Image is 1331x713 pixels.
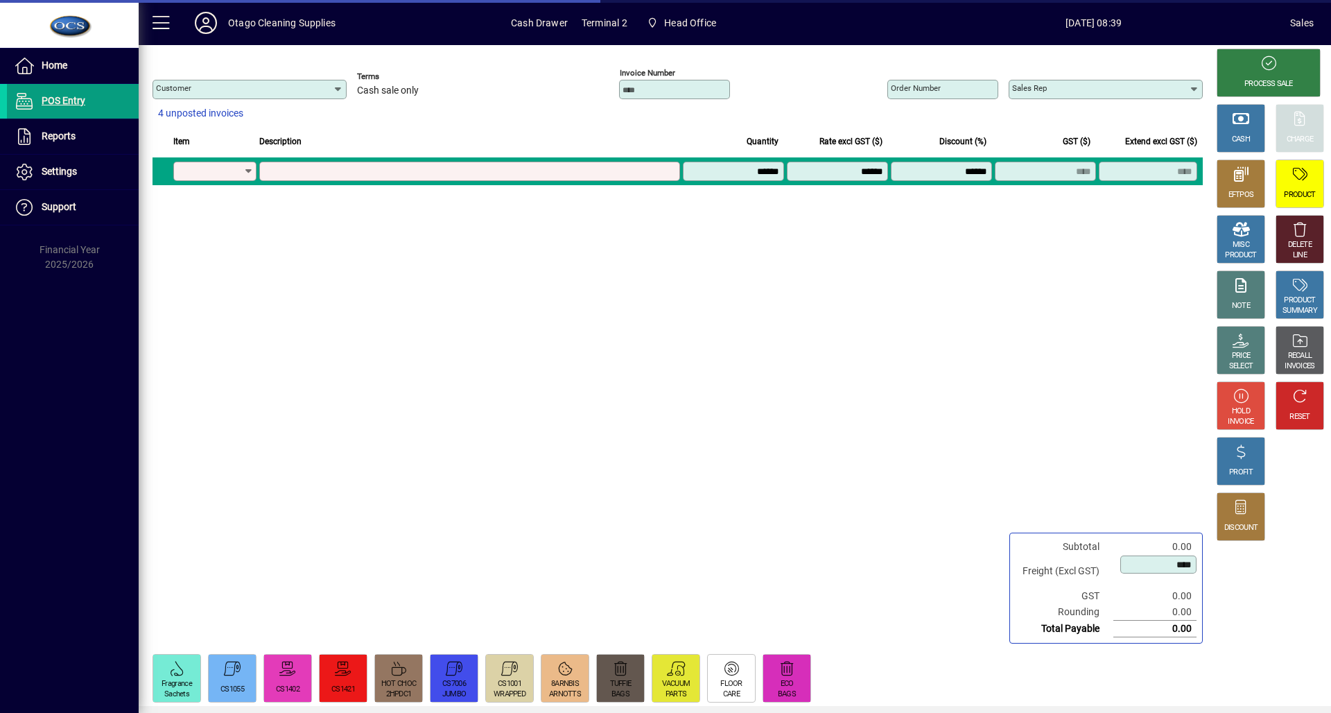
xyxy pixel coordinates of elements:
[723,689,740,700] div: CARE
[1288,240,1312,250] div: DELETE
[1224,523,1258,533] div: DISCOUNT
[897,12,1290,34] span: [DATE] 08:39
[939,134,986,149] span: Discount (%)
[42,130,76,141] span: Reports
[662,679,690,689] div: VACUUM
[184,10,228,35] button: Profile
[1232,406,1250,417] div: HOLD
[259,134,302,149] span: Description
[1113,604,1197,621] td: 0.00
[7,190,139,225] a: Support
[1288,351,1312,361] div: RECALL
[819,134,882,149] span: Rate excl GST ($)
[1016,539,1113,555] td: Subtotal
[1229,467,1253,478] div: PROFIT
[1125,134,1197,149] span: Extend excl GST ($)
[664,12,716,34] span: Head Office
[551,679,579,689] div: 8ARNBIS
[1016,621,1113,637] td: Total Payable
[1233,240,1249,250] div: MISC
[381,679,416,689] div: HOT CHOC
[7,119,139,154] a: Reports
[1229,361,1253,372] div: SELECT
[156,83,191,93] mat-label: Customer
[549,689,581,700] div: ARNOTTS
[1282,306,1317,316] div: SUMMARY
[153,101,249,126] button: 4 unposted invoices
[582,12,627,34] span: Terminal 2
[1285,361,1314,372] div: INVOICES
[1113,621,1197,637] td: 0.00
[511,12,568,34] span: Cash Drawer
[1232,301,1250,311] div: NOTE
[747,134,778,149] span: Quantity
[357,72,440,81] span: Terms
[331,685,355,695] div: CS1421
[158,106,243,121] span: 4 unposted invoices
[1113,539,1197,555] td: 0.00
[1284,295,1315,306] div: PRODUCT
[1228,190,1254,200] div: EFTPOS
[611,689,629,700] div: BAGS
[42,60,67,71] span: Home
[42,166,77,177] span: Settings
[1012,83,1047,93] mat-label: Sales rep
[778,689,796,700] div: BAGS
[42,201,76,212] span: Support
[357,85,419,96] span: Cash sale only
[720,679,742,689] div: FLOOR
[1289,412,1310,422] div: RESET
[620,68,675,78] mat-label: Invoice number
[610,679,632,689] div: TUFFIE
[1016,588,1113,604] td: GST
[498,679,521,689] div: CS1001
[42,95,85,106] span: POS Entry
[1063,134,1090,149] span: GST ($)
[1290,12,1314,34] div: Sales
[7,155,139,189] a: Settings
[1016,555,1113,588] td: Freight (Excl GST)
[276,685,299,695] div: CS1402
[162,679,192,689] div: Fragrance
[1284,190,1315,200] div: PRODUCT
[1293,250,1307,261] div: LINE
[442,679,466,689] div: CS7006
[1244,79,1293,89] div: PROCESS SALE
[781,679,794,689] div: ECO
[641,10,722,35] span: Head Office
[1113,588,1197,604] td: 0.00
[228,12,336,34] div: Otago Cleaning Supplies
[1232,351,1251,361] div: PRICE
[494,689,525,700] div: WRAPPED
[7,49,139,83] a: Home
[1225,250,1256,261] div: PRODUCT
[386,689,412,700] div: 2HPDC1
[665,689,687,700] div: PARTS
[173,134,190,149] span: Item
[1016,604,1113,621] td: Rounding
[1228,417,1253,427] div: INVOICE
[442,689,467,700] div: JUMBO
[891,83,941,93] mat-label: Order number
[1287,135,1314,145] div: CHARGE
[220,685,244,695] div: CS1055
[164,689,189,700] div: Sachets
[1232,135,1250,145] div: CASH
